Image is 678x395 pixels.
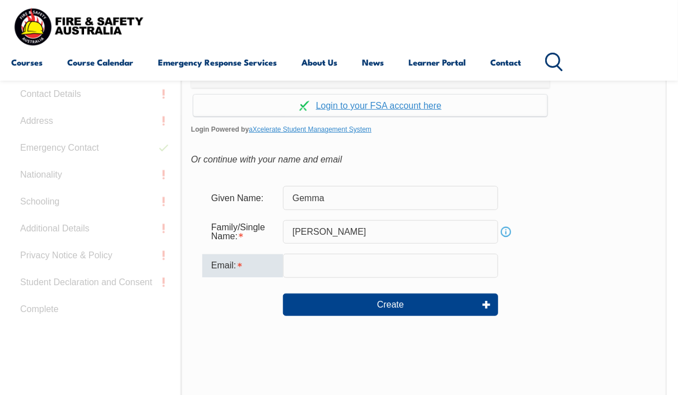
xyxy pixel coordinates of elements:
a: Emergency Response Services [158,49,277,76]
div: Family/Single Name is required. [202,217,283,247]
a: Contact [490,49,521,76]
div: Given Name: [202,187,283,208]
a: Learner Portal [408,49,466,76]
a: Info [498,224,514,240]
a: Courses [11,49,43,76]
button: Create [283,294,498,316]
span: Login Powered by [191,121,657,138]
div: Or continue with your name and email [191,151,657,168]
a: aXcelerate Student Management System [249,126,371,133]
a: News [362,49,384,76]
div: Email is required. [202,254,283,277]
img: Log in withaxcelerate [299,101,309,111]
a: Course Calendar [67,49,133,76]
a: About Us [301,49,337,76]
